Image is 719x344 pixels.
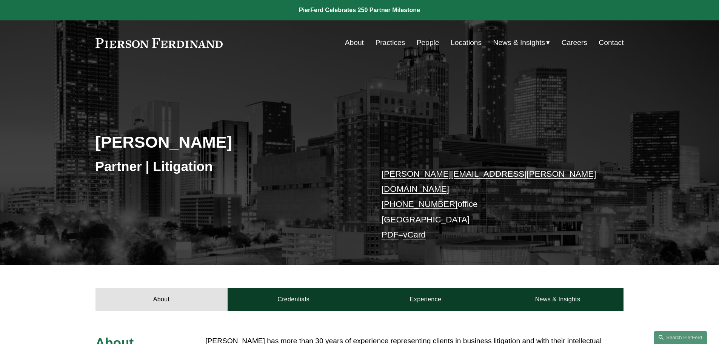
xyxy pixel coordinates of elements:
[654,331,707,344] a: Search this site
[599,35,624,50] a: Contact
[95,288,228,311] a: About
[562,35,587,50] a: Careers
[491,288,624,311] a: News & Insights
[345,35,364,50] a: About
[360,288,492,311] a: Experience
[417,35,439,50] a: People
[382,167,602,243] p: office [GEOGRAPHIC_DATA] –
[95,158,360,175] h3: Partner | Litigation
[375,35,405,50] a: Practices
[451,35,482,50] a: Locations
[228,288,360,311] a: Credentials
[95,132,360,152] h2: [PERSON_NAME]
[403,230,426,239] a: vCard
[382,230,399,239] a: PDF
[493,36,545,49] span: News & Insights
[382,169,596,194] a: [PERSON_NAME][EMAIL_ADDRESS][PERSON_NAME][DOMAIN_NAME]
[493,35,550,50] a: folder dropdown
[382,199,458,209] a: [PHONE_NUMBER]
